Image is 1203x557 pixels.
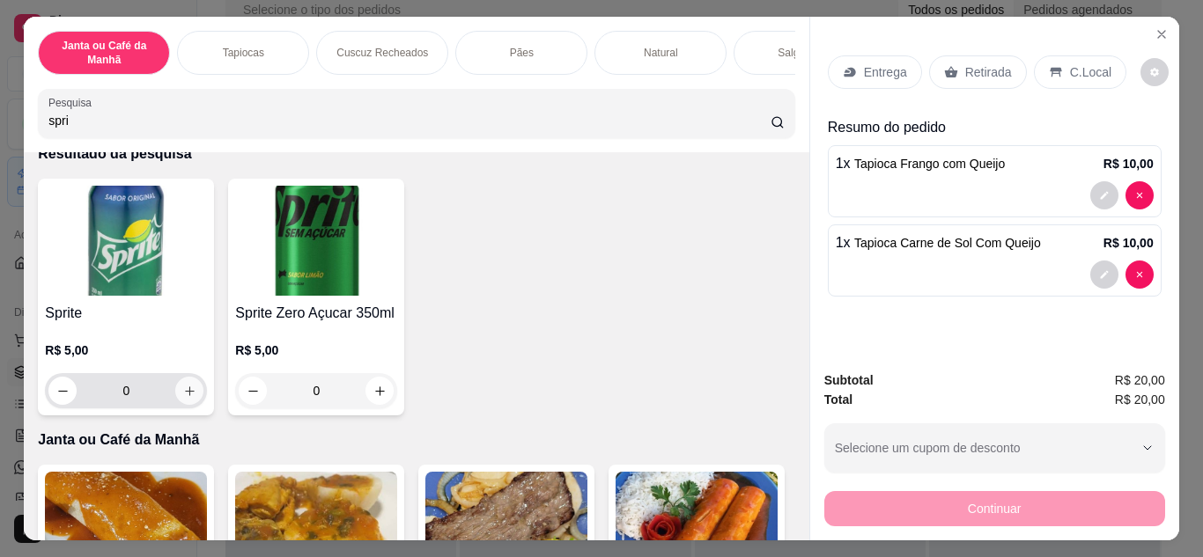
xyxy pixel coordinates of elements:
[854,157,1005,171] span: Tapioca Frango com Queijo
[235,186,397,296] img: product-image
[45,303,207,324] h4: Sprite
[48,112,771,129] input: Pesquisa
[336,46,428,60] p: Cuscuz Recheados
[1103,155,1154,172] p: R$ 10,00
[1090,260,1118,289] button: decrease-product-quantity
[1115,390,1165,409] span: R$ 20,00
[854,236,1041,250] span: Tapioca Carne de Sol Com Queijo
[235,303,397,324] h4: Sprite Zero Açucar 350ml
[1115,370,1165,390] span: R$ 20,00
[1090,181,1118,209] button: decrease-product-quantity
[1148,20,1176,48] button: Close
[223,46,264,60] p: Tapiocas
[1070,63,1111,81] p: C.Local
[644,46,678,60] p: Natural
[1103,234,1154,252] p: R$ 10,00
[1126,260,1154,289] button: decrease-product-quantity
[53,39,155,67] p: Janta ou Café da Manhã
[1140,58,1169,86] button: decrease-product-quantity
[1126,181,1154,209] button: decrease-product-quantity
[824,423,1165,473] button: Selecione um cupom de desconto
[48,95,98,110] label: Pesquisa
[38,143,794,165] p: Resultado da pesquisa
[965,63,1012,81] p: Retirada
[824,373,874,387] strong: Subtotal
[824,392,852,407] strong: Total
[836,153,1006,174] p: 1 x
[864,63,907,81] p: Entrega
[175,377,203,405] button: increase-product-quantity
[510,46,534,60] p: Pães
[38,429,794,451] p: Janta ou Café da Manhã
[828,117,1162,138] p: Resumo do pedido
[365,377,394,405] button: increase-product-quantity
[45,186,207,296] img: product-image
[48,377,77,405] button: decrease-product-quantity
[778,46,822,60] p: Salgados
[45,341,207,359] p: R$ 5,00
[836,232,1041,253] p: 1 x
[235,341,397,359] p: R$ 5,00
[239,377,267,405] button: decrease-product-quantity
